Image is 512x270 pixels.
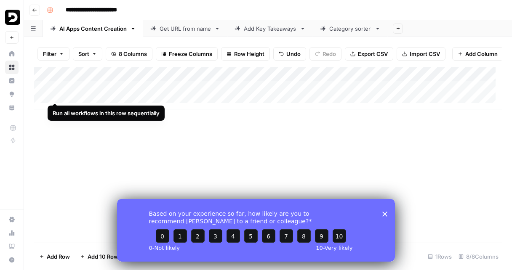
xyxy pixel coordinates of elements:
[329,24,371,33] div: Category sorter
[156,47,218,61] button: Freeze Columns
[88,252,121,261] span: Add 10 Rows
[227,20,313,37] a: Add Key Takeaways
[309,47,341,61] button: Redo
[5,240,19,253] a: Learning Hub
[244,24,296,33] div: Add Key Takeaways
[5,7,19,28] button: Workspace: Deepgram
[119,50,147,58] span: 8 Columns
[313,20,388,37] a: Category sorter
[5,87,19,101] a: Opportunities
[169,50,212,58] span: Freeze Columns
[465,50,498,58] span: Add Column
[397,47,445,61] button: Import CSV
[323,50,336,58] span: Redo
[273,47,306,61] button: Undo
[5,226,19,240] a: Usage
[143,20,227,37] a: Get URL from name
[106,47,152,61] button: 8 Columns
[5,47,19,61] a: Home
[59,24,127,33] div: AI Apps Content Creation
[43,50,56,58] span: Filter
[345,47,393,61] button: Export CSV
[37,47,69,61] button: Filter
[424,250,455,263] div: 1 Rows
[234,50,264,58] span: Row Height
[43,20,143,37] a: AI Apps Content Creation
[5,74,19,87] a: Insights
[73,47,102,61] button: Sort
[34,250,75,263] button: Add Row
[410,50,440,58] span: Import CSV
[452,47,503,61] button: Add Column
[286,50,301,58] span: Undo
[5,10,20,25] img: Deepgram Logo
[117,199,395,262] iframe: Survey from AirOps
[5,101,19,114] a: Your Data
[5,213,19,226] a: Settings
[47,252,70,261] span: Add Row
[455,250,502,263] div: 8/8 Columns
[53,109,160,117] div: Run all workflows in this row sequentially
[5,61,19,74] a: Browse
[221,47,270,61] button: Row Height
[78,50,89,58] span: Sort
[5,253,19,267] button: Help + Support
[75,250,126,263] button: Add 10 Rows
[160,24,211,33] div: Get URL from name
[358,50,388,58] span: Export CSV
